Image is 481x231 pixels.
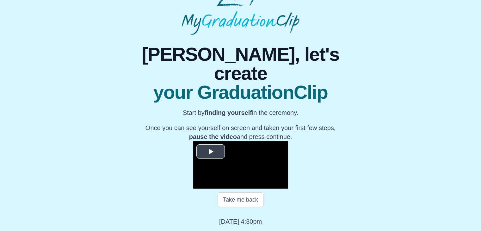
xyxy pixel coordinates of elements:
[196,144,225,159] button: Play Video
[189,133,237,140] b: pause the video
[193,141,288,189] div: Video Player
[120,45,361,83] span: [PERSON_NAME], let's create
[120,83,361,102] span: your GraduationClip
[205,109,252,116] b: finding yourself
[219,217,262,226] p: [DATE] 4:30pm
[120,108,361,117] p: Start by in the ceremony.
[218,192,263,207] button: Take me back
[120,123,361,141] p: Once you can see yourself on screen and taken your first few steps, and press continue.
